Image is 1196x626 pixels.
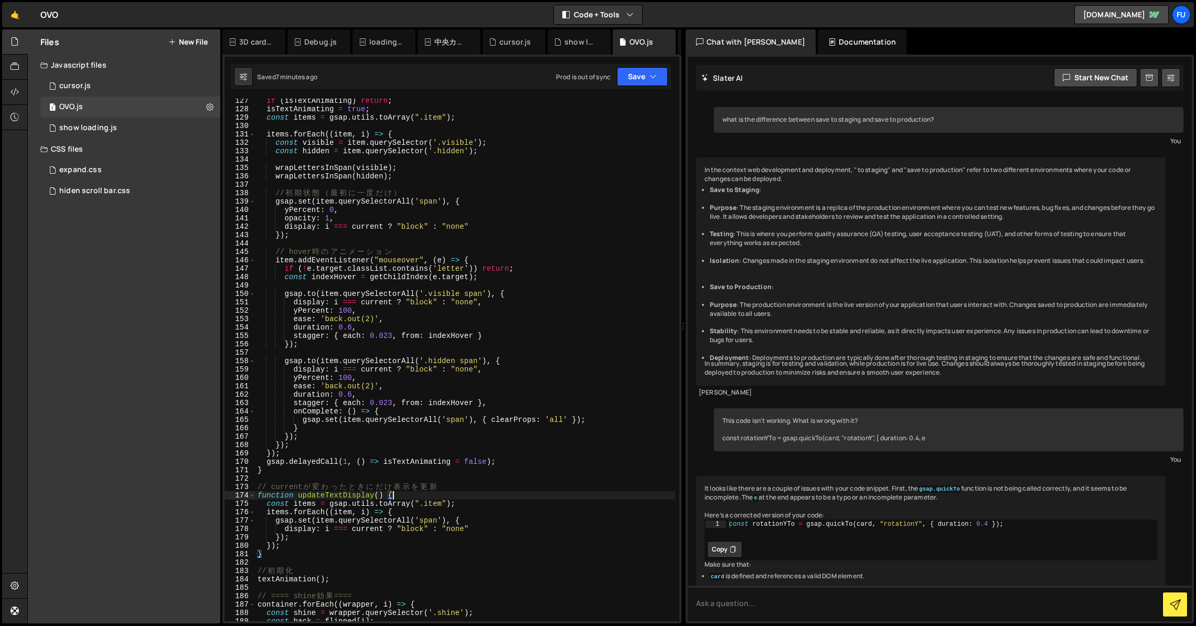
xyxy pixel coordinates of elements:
[710,300,736,309] strong: Purpose
[225,550,255,558] div: 181
[225,458,255,466] div: 170
[225,340,255,348] div: 156
[710,283,1157,292] li: :
[710,327,1157,345] li: : This environment needs to be stable and reliable, as it directly impacts user experience. Any i...
[225,290,255,298] div: 150
[225,197,255,206] div: 139
[710,326,737,335] strong: Stability
[706,521,726,528] div: 1
[257,72,317,81] div: Saved
[225,348,255,357] div: 157
[710,256,739,265] strong: Isolation
[59,186,130,196] div: hiden scroll bar.css
[710,573,725,580] code: card
[225,155,255,164] div: 134
[28,139,220,160] div: CSS files
[40,181,220,201] div: 17267/47816.css
[276,72,317,81] div: 7 minutes ago
[225,407,255,416] div: 164
[499,37,531,47] div: cursor.js
[717,454,1181,465] div: You
[225,222,255,231] div: 142
[225,122,255,130] div: 130
[710,229,733,238] strong: Testing
[699,388,1163,397] div: [PERSON_NAME]
[225,181,255,189] div: 137
[225,449,255,458] div: 169
[710,186,1157,195] li: :
[225,139,255,147] div: 132
[28,55,220,76] div: Javascript files
[225,592,255,600] div: 186
[40,160,220,181] div: 17267/47820.css
[556,72,611,81] div: Prod is out of sync
[818,29,906,55] div: Documentation
[225,432,255,441] div: 167
[225,474,255,483] div: 172
[554,5,642,24] button: Code + Tools
[369,37,403,47] div: loadingPage.js
[225,617,255,625] div: 189
[225,206,255,214] div: 140
[701,73,743,83] h2: Slater AI
[714,107,1183,133] div: what is the difference between save to staging and save to production?
[225,416,255,424] div: 165
[225,516,255,525] div: 177
[686,29,816,55] div: Chat with [PERSON_NAME]
[714,408,1183,451] div: This code isn't working. What is wrong with it? const rotationYTo = gsap.quickTo(card, "rotationY...
[225,424,255,432] div: 166
[225,533,255,542] div: 179
[617,67,668,86] button: Save
[225,332,255,340] div: 155
[49,104,56,112] span: 1
[239,37,273,47] div: 3D card.js
[710,203,736,212] strong: Purpose
[710,353,749,362] strong: Deployment
[59,123,117,133] div: show loading.js
[225,281,255,290] div: 149
[225,609,255,617] div: 188
[710,354,1157,363] li: : Deployments to production are typically done after thorough testing in staging to ensure that t...
[225,491,255,500] div: 174
[225,365,255,374] div: 159
[225,147,255,155] div: 133
[40,36,59,48] h2: Files
[1074,5,1169,24] a: [DOMAIN_NAME]
[225,239,255,248] div: 144
[225,113,255,122] div: 129
[225,525,255,533] div: 178
[1172,5,1191,24] a: Fu
[225,323,255,332] div: 154
[225,357,255,365] div: 158
[225,483,255,491] div: 173
[225,508,255,516] div: 176
[40,8,58,21] div: OVO
[225,390,255,399] div: 162
[225,189,255,197] div: 138
[59,165,102,175] div: expand.css
[918,485,961,493] code: gsap.quickTo
[225,298,255,306] div: 151
[225,273,255,281] div: 148
[225,97,255,105] div: 127
[59,81,91,91] div: cursor.js
[717,135,1181,146] div: You
[304,37,337,47] div: Debug.js
[696,157,1166,386] div: In the context web development and deployment, " to staging" and "save to production" refer to tw...
[168,38,208,46] button: New File
[710,572,1157,581] li: is defined and references a valid DOM element.
[225,575,255,583] div: 184
[225,214,255,222] div: 141
[225,583,255,592] div: 185
[1054,68,1137,87] button: Start new chat
[710,282,772,291] strong: Save to Production
[710,301,1157,319] li: : The production environment is the live version of your application that users interact with. Ch...
[225,399,255,407] div: 163
[225,374,255,382] div: 160
[225,248,255,256] div: 145
[40,118,220,139] div: 17267/48011.js
[225,567,255,575] div: 183
[710,204,1157,221] li: : The staging environment is a replica of the production environment where you can test new featu...
[225,105,255,113] div: 128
